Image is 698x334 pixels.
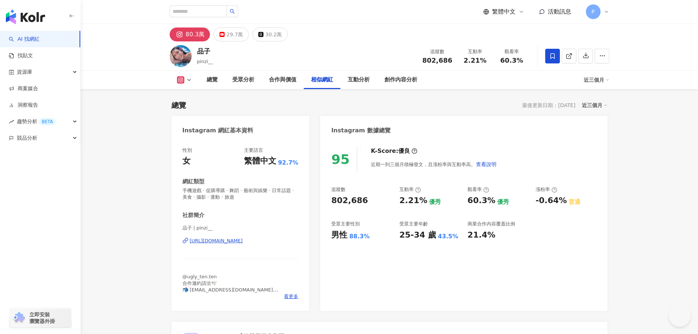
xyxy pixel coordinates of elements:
div: 25-34 歲 [399,230,436,241]
div: 追蹤數 [422,48,453,55]
div: 近三個月 [584,74,609,86]
span: @ugly_ten.ten 合作邀約請洽🕊️ 📬 [EMAIL_ADDRESS][DOMAIN_NAME] 品子のYouTube 頻道在此🌟 [182,274,278,300]
div: 60.3% [468,195,495,206]
img: logo [6,10,45,24]
div: 合作與價值 [269,76,296,84]
div: BETA [39,118,56,125]
div: 優秀 [497,198,509,206]
div: Instagram 數據總覽 [331,126,391,135]
div: 追蹤數 [331,186,346,193]
span: 手機遊戲 · 促購導購 · 舞蹈 · 藝術與娛樂 · 日常話題 · 美食 · 攝影 · 運動 · 旅遊 [182,187,299,201]
a: 找貼文 [9,52,33,59]
div: 近期一到三個月積極發文，且漲粉率與互動率高。 [371,157,497,172]
div: 男性 [331,230,347,241]
span: 92.7% [278,159,299,167]
div: 受眾分析 [232,76,254,84]
div: 43.5% [438,232,458,241]
div: 性別 [182,147,192,154]
div: 品子 [197,47,213,56]
div: 優秀 [429,198,441,206]
div: 網紅類型 [182,178,204,186]
div: 總覽 [171,100,186,110]
span: 競品分析 [17,130,37,146]
div: Instagram 網紅基本資料 [182,126,254,135]
a: searchAI 找網紅 [9,36,40,43]
div: 主要語言 [244,147,263,154]
div: 觀看率 [498,48,526,55]
a: 洞察報告 [9,102,38,109]
div: 29.7萬 [226,29,243,40]
div: 互動率 [399,186,421,193]
div: 30.2萬 [265,29,282,40]
div: 互動分析 [348,76,370,84]
span: pinzi__ [197,59,213,64]
span: 資源庫 [17,64,32,80]
span: 2.21% [464,57,486,64]
div: 社群簡介 [182,212,204,219]
div: 最後更新日期：[DATE] [522,102,575,108]
span: 活動訊息 [548,8,571,15]
span: 802,686 [422,56,453,64]
img: chrome extension [12,312,26,324]
a: 商案媒合 [9,85,38,92]
div: 創作內容分析 [384,76,417,84]
span: 看更多 [284,293,298,300]
div: 2.21% [399,195,427,206]
div: 88.3% [349,232,370,241]
span: search [230,9,235,14]
div: -0.64% [536,195,567,206]
div: 總覽 [207,76,218,84]
div: 普通 [569,198,580,206]
a: [URL][DOMAIN_NAME] [182,238,299,244]
div: 80.3萬 [186,29,205,40]
span: P [591,8,594,16]
div: 商業合作內容覆蓋比例 [468,221,515,227]
div: 優良 [398,147,410,155]
div: 近三個月 [582,100,607,110]
span: rise [9,119,14,124]
span: 60.3% [500,57,523,64]
div: [URL][DOMAIN_NAME] [190,238,243,244]
div: 802,686 [331,195,368,206]
span: 立即安裝 瀏覽器外掛 [29,311,55,324]
span: 繁體中文 [492,8,516,16]
div: 漲粉率 [536,186,557,193]
div: 95 [331,152,350,167]
button: 30.2萬 [252,27,288,41]
span: 查看說明 [476,161,496,167]
div: 觀看率 [468,186,489,193]
a: chrome extension立即安裝 瀏覽器外掛 [10,308,71,328]
div: 受眾主要性別 [331,221,360,227]
div: 女 [182,155,191,167]
span: 品子 | pinzi__ [182,225,299,231]
button: 查看說明 [476,157,497,172]
img: KOL Avatar [170,45,192,67]
div: 互動率 [461,48,489,55]
div: 受眾主要年齡 [399,221,428,227]
div: 21.4% [468,230,495,241]
button: 80.3萬 [170,27,210,41]
div: 繁體中文 [244,155,276,167]
iframe: Help Scout Beacon - Open [669,305,691,327]
span: 趨勢分析 [17,113,56,130]
div: 相似網紅 [311,76,333,84]
button: 29.7萬 [214,27,249,41]
div: K-Score : [371,147,417,155]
